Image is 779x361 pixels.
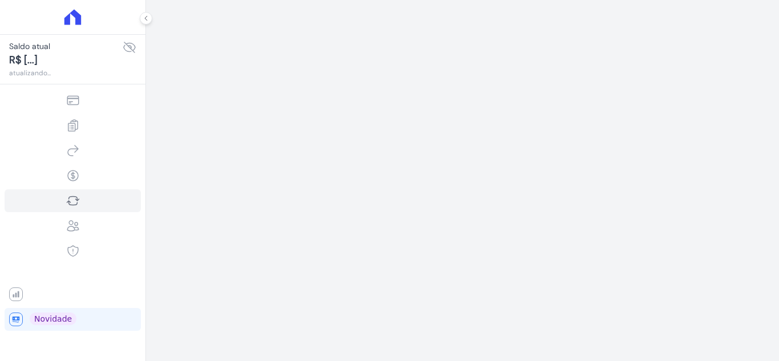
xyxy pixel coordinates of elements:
[9,52,123,68] span: R$ [...]
[9,89,136,347] nav: Sidebar
[9,40,123,52] span: Saldo atual
[9,68,123,78] span: atualizando...
[5,308,141,331] a: Novidade
[30,313,76,325] span: Novidade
